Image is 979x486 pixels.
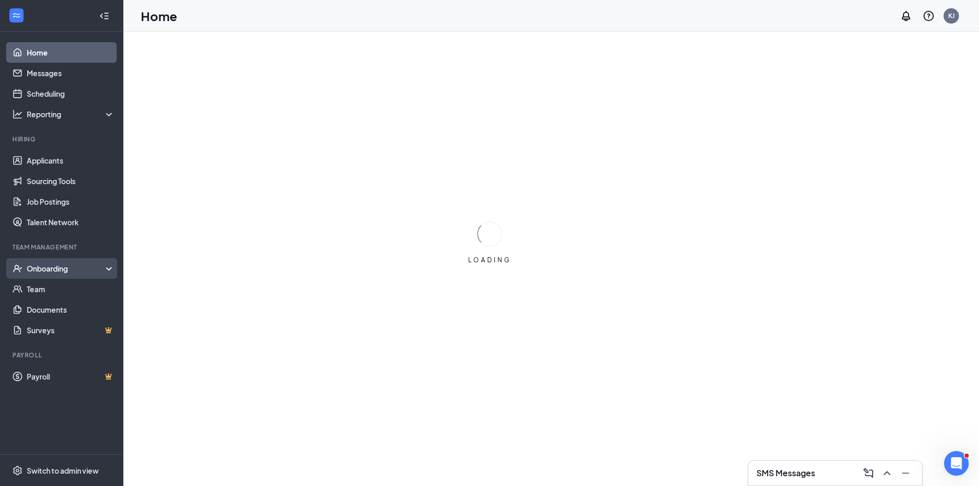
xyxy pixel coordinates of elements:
[27,109,115,119] div: Reporting
[899,467,912,479] svg: Minimize
[27,263,106,274] div: Onboarding
[27,171,115,191] a: Sourcing Tools
[12,465,23,476] svg: Settings
[922,10,935,22] svg: QuestionInfo
[27,212,115,232] a: Talent Network
[99,11,109,21] svg: Collapse
[948,11,955,20] div: KJ
[27,42,115,63] a: Home
[27,150,115,171] a: Applicants
[27,63,115,83] a: Messages
[464,256,515,264] div: LOADING
[900,10,912,22] svg: Notifications
[12,243,113,251] div: Team Management
[862,467,875,479] svg: ComposeMessage
[756,467,815,479] h3: SMS Messages
[27,366,115,387] a: PayrollCrown
[27,320,115,340] a: SurveysCrown
[860,465,877,481] button: ComposeMessage
[27,299,115,320] a: Documents
[27,465,99,476] div: Switch to admin view
[12,351,113,359] div: Payroll
[897,465,914,481] button: Minimize
[141,7,177,25] h1: Home
[12,109,23,119] svg: Analysis
[944,451,969,476] iframe: Intercom live chat
[11,10,22,21] svg: WorkstreamLogo
[881,467,893,479] svg: ChevronUp
[12,135,113,143] div: Hiring
[12,263,23,274] svg: UserCheck
[27,191,115,212] a: Job Postings
[879,465,895,481] button: ChevronUp
[27,279,115,299] a: Team
[27,83,115,104] a: Scheduling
